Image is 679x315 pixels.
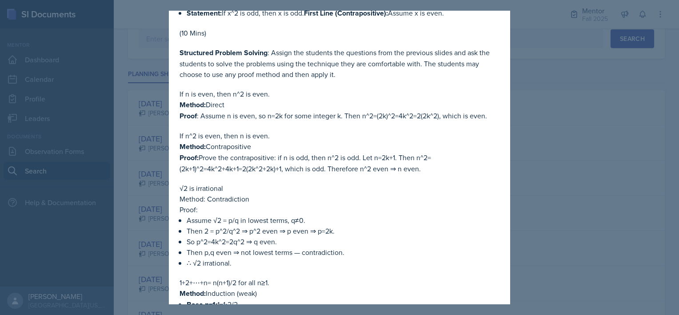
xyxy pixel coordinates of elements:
strong: Base n=1: [187,299,217,310]
p: 1=1⋅2/2 [187,299,499,310]
p: So p^2=4k^2=2q^2 ⇒ q even. [187,236,499,247]
p: 1+2+⋯+n= n(n+1)/2​ for all n≥1. [180,277,499,288]
p: Prove the contrapositive: if n is odd, then n^2 is odd. Let n=2k+1. Then n^2=(2k+1)^2=4k^2+4k+1=2... [180,152,499,174]
p: Assume √2 = p/q in lowest terms, q≠0. [187,215,499,226]
strong: Statement: [187,8,222,18]
p: If n^2 is even, then n is even. [180,130,499,141]
p: Direct [180,99,499,110]
strong: Proof: [180,153,199,163]
p: (10 Mins) [180,28,499,38]
p: Then 2 = p^2/q^2 ⇒ p^2 even ⇒ p even ⇒ p=2k. [187,226,499,236]
p: If x^2 is odd, then x is odd. Assume x is even. [187,8,499,19]
p: Proof: [180,204,499,215]
strong: Structured Problem Solving [180,48,268,58]
p: : Assign the students the questions from the previous slides and ask the students to solve the pr... [180,47,499,80]
p: √2 is irrational [180,183,499,194]
p: Induction (weak) [180,288,499,299]
strong: Proof [180,111,197,121]
p: Then p,q even ⇒ not lowest terms — contradiction. [187,247,499,258]
p: : Assume n is even, so n=2k for some integer k. Then n^2=(2k)^2=4k^2=2(2k^2), which is even. [180,110,499,121]
p: Contrapositive [180,141,499,152]
p: ∴ √2 irrational. [187,258,499,268]
p: Method: Contradiction [180,194,499,204]
p: If n is even, then n^2 is even. [180,89,499,99]
strong: Method: [180,288,206,299]
strong: Method: [180,141,206,152]
strong: First Line (Contrapositive): [304,8,388,18]
strong: Method: [180,100,206,110]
